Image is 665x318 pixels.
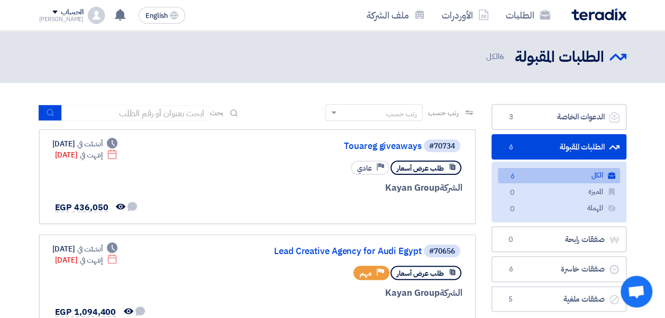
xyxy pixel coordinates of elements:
[386,108,417,119] div: رتب حسب
[505,142,517,153] span: 6
[505,294,517,305] span: 5
[62,105,210,121] input: ابحث بعنوان أو رقم الطلب
[499,51,504,62] span: 6
[440,181,462,194] span: الشركة
[433,3,497,27] a: الأوردرات
[77,244,103,255] span: أنشئت في
[397,163,444,173] span: طلب عرض أسعار
[498,168,620,183] a: الكل
[505,235,517,245] span: 0
[55,201,108,214] span: EGP 436,050
[80,255,103,266] span: إنتهت في
[506,204,519,215] span: 0
[498,201,620,216] a: المهملة
[506,188,519,199] span: 0
[428,107,458,118] span: رتب حسب
[498,184,620,200] a: المميزة
[621,276,652,307] a: Open chat
[145,12,168,20] span: English
[208,181,462,195] div: Kayan Group
[397,268,444,278] span: طلب عرض أسعار
[486,51,506,63] span: الكل
[39,16,84,22] div: [PERSON_NAME]
[491,286,626,312] a: صفقات ملغية5
[55,255,118,266] div: [DATE]
[429,143,455,150] div: #70734
[491,227,626,252] a: صفقات رابحة0
[55,149,118,161] div: [DATE]
[88,7,105,24] img: profile_test.png
[52,138,118,149] div: [DATE]
[208,286,462,300] div: Kayan Group
[77,138,103,149] span: أنشئت في
[515,47,604,68] h2: الطلبات المقبولة
[61,8,84,17] div: الحساب
[491,104,626,130] a: الدعوات الخاصة3
[357,163,372,173] span: عادي
[52,244,118,255] div: [DATE]
[210,142,422,151] a: Touareg giveaways
[358,3,433,27] a: ملف الشركة
[210,247,422,256] a: Lead Creative Agency for Audi Egypt
[80,149,103,161] span: إنتهت في
[497,3,559,27] a: الطلبات
[491,134,626,160] a: الطلبات المقبولة6
[506,171,519,182] span: 6
[139,7,185,24] button: English
[440,286,462,300] span: الشركة
[491,256,626,282] a: صفقات خاسرة6
[429,248,455,255] div: #70656
[360,268,372,278] span: مهم
[210,107,224,118] span: بحث
[505,112,517,123] span: 3
[571,8,626,21] img: Teradix logo
[505,264,517,275] span: 6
